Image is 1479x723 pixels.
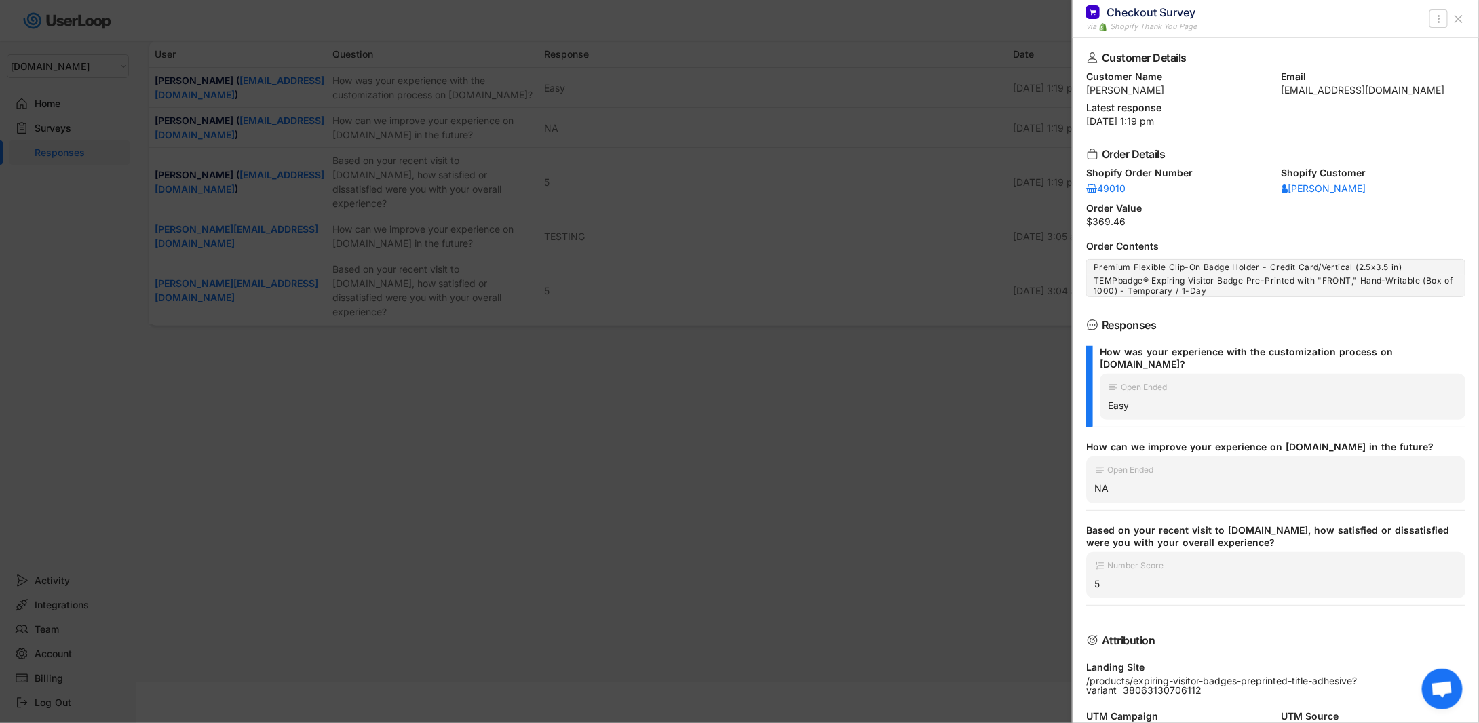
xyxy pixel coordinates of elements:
[1282,72,1466,81] div: Email
[1086,217,1465,227] div: $369.46
[1432,11,1446,27] button: 
[1438,12,1440,26] text: 
[1282,85,1466,95] div: [EMAIL_ADDRESS][DOMAIN_NAME]
[1107,466,1153,474] div: Open Ended
[1086,676,1465,695] div: /products/expiring-visitor-badges-preprinted-title-adhesive?variant=38063130706112
[1422,669,1463,709] div: Open chat
[1094,482,1457,494] div: NA
[1086,103,1465,113] div: Latest response
[1282,168,1466,178] div: Shopify Customer
[1086,182,1127,195] a: 49010
[1107,5,1195,20] div: Checkout Survey
[1086,21,1096,33] div: via
[1086,72,1271,81] div: Customer Name
[1086,85,1271,95] div: [PERSON_NAME]
[1094,578,1457,590] div: 5
[1108,399,1457,412] div: Easy
[1102,52,1444,63] div: Customer Details
[1094,275,1458,296] div: TEMPbadge® Expiring Visitor Badge Pre-Printed with "FRONT," Hand-Writable (Box of 1000) - Tempora...
[1100,346,1455,370] div: How was your experience with the customization process on [DOMAIN_NAME]?
[1086,117,1465,126] div: [DATE] 1:19 pm
[1282,184,1366,193] div: [PERSON_NAME]
[1094,262,1458,273] div: Premium Flexible Clip-On Badge Holder - Credit Card/Vertical (2.5x3.5 in)
[1282,182,1366,195] a: [PERSON_NAME]
[1086,711,1271,721] div: UTM Campaign
[1102,319,1444,330] div: Responses
[1102,149,1444,159] div: Order Details
[1121,383,1167,391] div: Open Ended
[1110,21,1197,33] div: Shopify Thank You Page
[1107,562,1164,570] div: Number Score
[1086,441,1455,453] div: How can we improve your experience on [DOMAIN_NAME] in the future?
[1282,711,1466,721] div: UTM Source
[1086,524,1455,549] div: Based on your recent visit to [DOMAIN_NAME], how satisfied or dissatisfied were you with your ove...
[1102,635,1444,646] div: Attribution
[1086,241,1465,251] div: Order Contents
[1086,663,1465,672] div: Landing Site
[1099,23,1107,31] img: 1156660_ecommerce_logo_shopify_icon%20%281%29.png
[1086,184,1127,193] div: 49010
[1086,203,1465,213] div: Order Value
[1086,168,1271,178] div: Shopify Order Number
